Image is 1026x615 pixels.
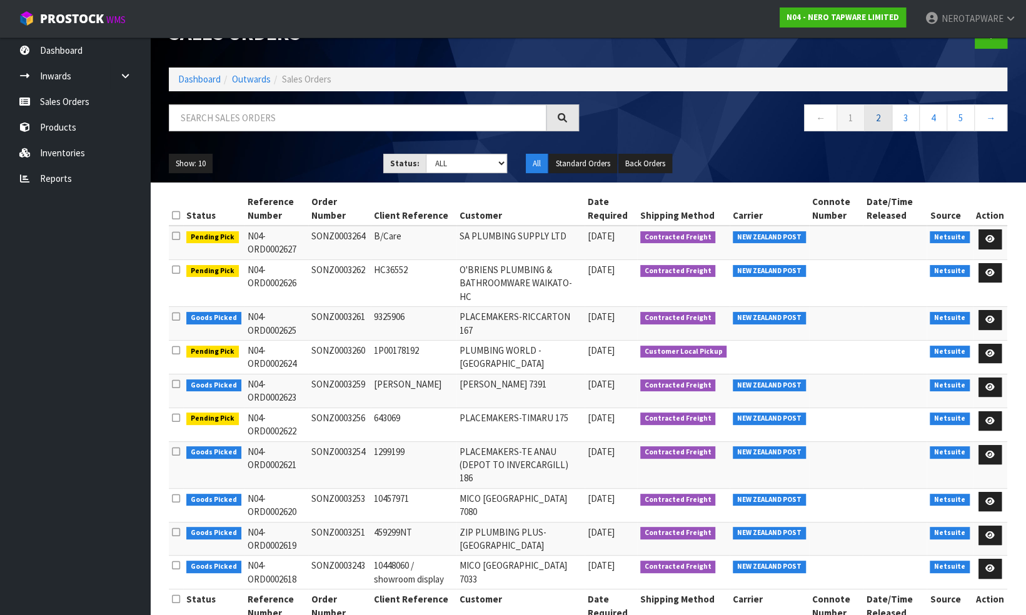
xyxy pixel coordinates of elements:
[244,441,309,488] td: N04-ORD0002621
[308,192,371,226] th: Order Number
[588,264,615,276] span: [DATE]
[308,522,371,556] td: SONZ0003251
[371,407,456,441] td: 643069
[733,446,806,459] span: NEW ZEALAND POST
[456,556,585,589] td: MICO [GEOGRAPHIC_DATA] 7033
[456,407,585,441] td: PLACEMAKERS-TIMARU 175
[863,192,927,226] th: Date/Time Released
[588,492,615,504] span: [DATE]
[244,522,309,556] td: N04-ORD0002619
[371,522,456,556] td: 459299NT
[974,104,1007,131] a: →
[244,307,309,341] td: N04-ORD0002625
[930,446,970,459] span: Netsuite
[183,192,244,226] th: Status
[585,192,637,226] th: Date Required
[244,226,309,259] td: N04-ORD0002627
[40,11,104,27] span: ProStock
[371,488,456,522] td: 10457971
[941,12,1003,24] span: NEROTAPWARE
[640,561,716,573] span: Contracted Freight
[588,311,615,322] span: [DATE]
[733,231,806,244] span: NEW ZEALAND POST
[456,226,585,259] td: SA PLUMBING SUPPLY LTD
[308,556,371,589] td: SONZ0003243
[186,446,241,459] span: Goods Picked
[456,340,585,374] td: PLUMBING WORLD - [GEOGRAPHIC_DATA]
[232,73,271,85] a: Outwards
[733,527,806,539] span: NEW ZEALAND POST
[640,265,716,277] span: Contracted Freight
[804,104,837,131] a: ←
[640,412,716,425] span: Contracted Freight
[733,312,806,324] span: NEW ZEALAND POST
[244,340,309,374] td: N04-ORD0002624
[837,104,865,131] a: 1
[371,192,456,226] th: Client Reference
[973,192,1007,226] th: Action
[186,379,241,392] span: Goods Picked
[186,561,241,573] span: Goods Picked
[930,527,970,539] span: Netsuite
[730,192,809,226] th: Carrier
[371,374,456,407] td: [PERSON_NAME]
[930,346,970,358] span: Netsuite
[178,73,221,85] a: Dashboard
[456,192,585,226] th: Customer
[588,446,615,457] span: [DATE]
[371,556,456,589] td: 10448060 / showroom display
[892,104,920,131] a: 3
[733,494,806,506] span: NEW ZEALAND POST
[371,340,456,374] td: 1P00178192
[169,154,213,174] button: Show: 10
[864,104,892,131] a: 2
[308,407,371,441] td: SONZ0003256
[733,265,806,277] span: NEW ZEALAND POST
[930,412,970,425] span: Netsuite
[244,192,309,226] th: Reference Number
[640,312,716,324] span: Contracted Freight
[308,307,371,341] td: SONZ0003261
[186,494,241,506] span: Goods Picked
[308,488,371,522] td: SONZ0003253
[733,561,806,573] span: NEW ZEALAND POST
[371,307,456,341] td: 9325906
[919,104,947,131] a: 4
[588,344,615,356] span: [DATE]
[598,104,1008,135] nav: Page navigation
[526,154,548,174] button: All
[930,312,970,324] span: Netsuite
[456,488,585,522] td: MICO [GEOGRAPHIC_DATA] 7080
[947,104,975,131] a: 5
[930,231,970,244] span: Netsuite
[930,494,970,506] span: Netsuite
[549,154,617,174] button: Standard Orders
[244,488,309,522] td: N04-ORD0002620
[244,556,309,589] td: N04-ORD0002618
[733,379,806,392] span: NEW ZEALAND POST
[930,561,970,573] span: Netsuite
[282,73,331,85] span: Sales Orders
[244,259,309,306] td: N04-ORD0002626
[308,441,371,488] td: SONZ0003254
[640,527,716,539] span: Contracted Freight
[244,407,309,441] td: N04-ORD0002622
[640,446,716,459] span: Contracted Freight
[186,231,239,244] span: Pending Pick
[456,522,585,556] td: ZIP PLUMBING PLUS- [GEOGRAPHIC_DATA]
[809,192,863,226] th: Connote Number
[308,259,371,306] td: SONZ0003262
[456,374,585,407] td: [PERSON_NAME] 7391
[640,494,716,506] span: Contracted Freight
[390,158,420,169] strong: Status:
[588,230,615,242] span: [DATE]
[169,22,579,44] h1: Sales Orders
[588,378,615,390] span: [DATE]
[456,259,585,306] td: O'BRIENS PLUMBING & BATHROOMWARE WAIKATO-HC
[308,340,371,374] td: SONZ0003260
[244,374,309,407] td: N04-ORD0002623
[787,12,899,22] strong: N04 - NERO TAPWARE LIMITED
[456,307,585,341] td: PLACEMAKERS-RICCARTON 167
[640,231,716,244] span: Contracted Freight
[927,192,973,226] th: Source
